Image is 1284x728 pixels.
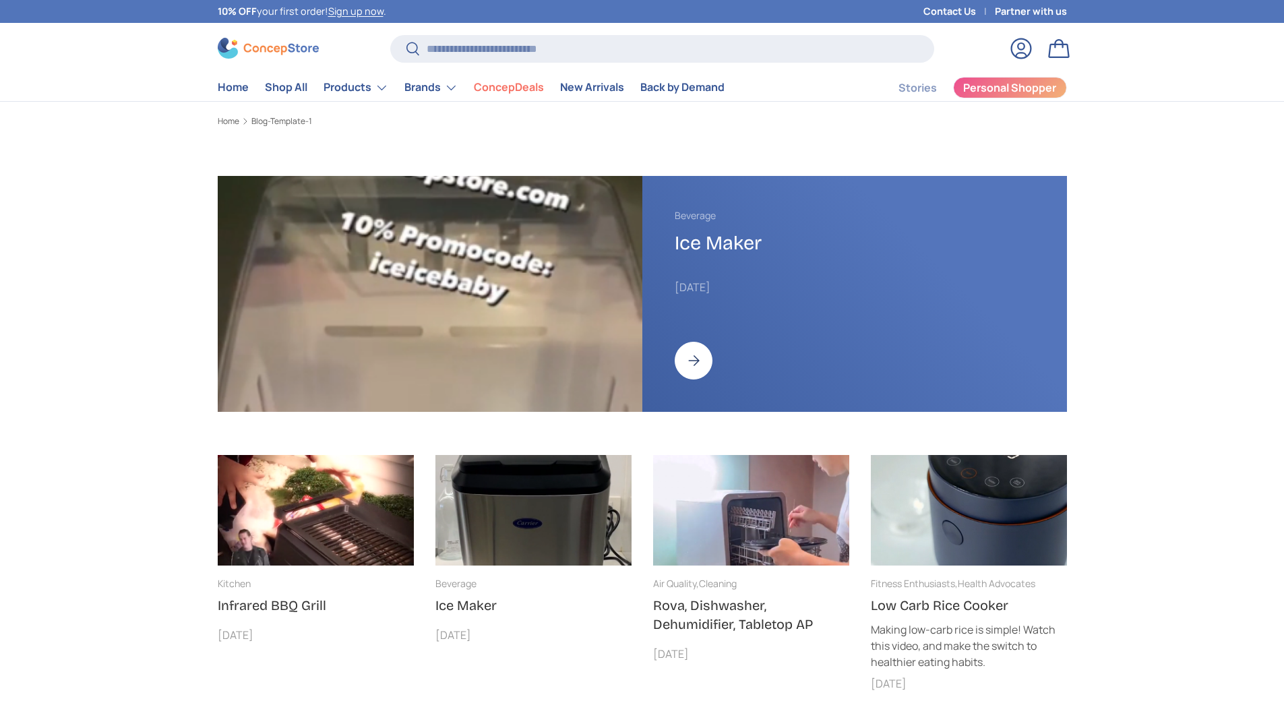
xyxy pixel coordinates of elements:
[435,577,477,590] a: Beverage
[218,577,251,590] a: Kitchen
[953,77,1067,98] a: Personal Shopper
[898,75,937,101] a: Stories
[653,597,813,632] a: Rova, Dishwasher, Dehumidifier, Tabletop AP
[871,455,1067,566] img: Low Carb Rice Cooker
[251,117,312,125] a: Blog-Template-1
[218,4,386,19] p: your first order! .
[328,5,384,18] a: Sign up now
[958,577,1035,590] a: Health Advocates
[218,117,239,125] a: Home
[218,74,725,101] nav: Primary
[435,455,632,566] img: Ice Maker
[866,74,1067,101] nav: Secondary
[315,74,396,101] summary: Products
[963,82,1056,93] span: Personal Shopper
[560,74,624,100] a: New Arrivals
[218,74,249,100] a: Home
[675,231,762,255] a: Ice Maker
[218,5,257,18] strong: 10% OFF
[474,74,544,100] a: ConcepDeals
[871,577,958,590] a: Fitness Enthusiasts,
[653,577,699,590] a: Air Quality,
[324,74,388,101] a: Products
[871,597,1008,613] a: Low Carb Rice Cooker
[995,4,1067,19] a: Partner with us
[218,597,326,613] a: Infrared BBQ Grill
[699,577,737,590] a: Cleaning
[640,74,725,100] a: Back by Demand
[435,597,497,613] a: Ice Maker
[218,115,1067,127] nav: Breadcrumbs
[218,455,414,566] img: Infrared BBQ Grill
[653,455,849,566] img: Rova, Dishwasher, Dehumidifier, Tabletop AP
[218,176,642,412] img: Ice Maker
[265,74,307,100] a: Shop All
[218,38,319,59] img: ConcepStore
[923,4,995,19] a: Contact Us
[396,74,466,101] summary: Brands
[675,209,716,222] a: Beverage
[404,74,458,101] a: Brands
